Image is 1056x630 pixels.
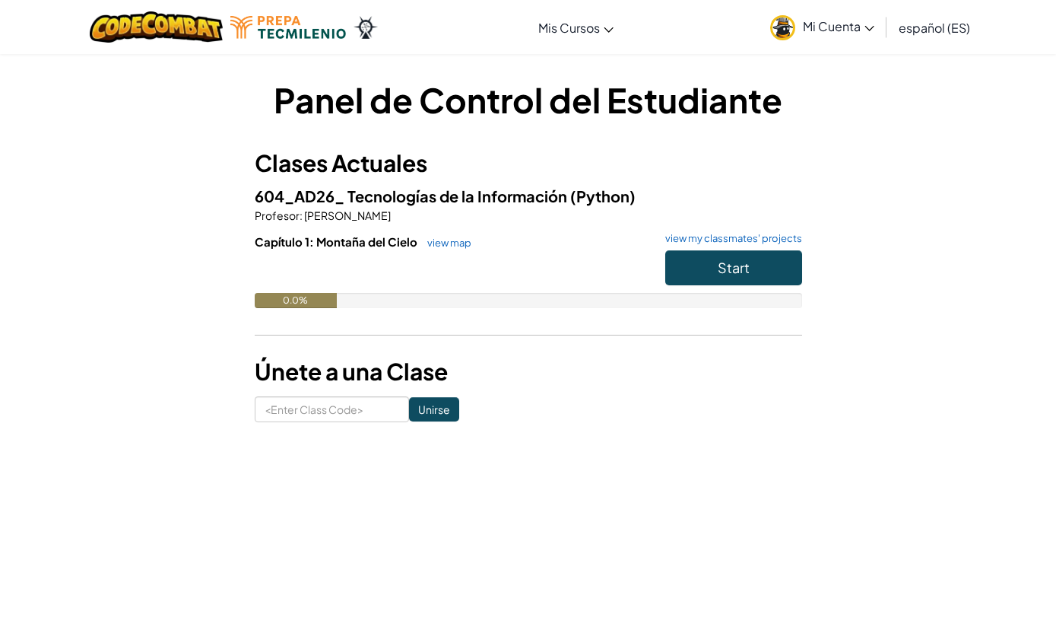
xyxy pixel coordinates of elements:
span: español (ES) [899,20,970,36]
span: Profesor [255,208,300,222]
span: : [300,208,303,222]
h3: Únete a una Clase [255,355,802,389]
a: Mi Cuenta [763,3,882,51]
span: Capítulo 1: Montaña del Cielo [255,234,420,249]
img: Tecmilenio logo [230,16,346,39]
input: Unirse [409,397,459,422]
span: Mis Cursos [538,20,600,36]
span: Start [718,259,750,276]
h1: Panel de Control del Estudiante [255,76,802,123]
span: [PERSON_NAME] [303,208,391,222]
img: CodeCombat logo [90,11,223,43]
span: Mi Cuenta [803,18,874,34]
input: <Enter Class Code> [255,396,409,422]
button: Start [665,250,802,285]
h3: Clases Actuales [255,146,802,180]
a: español (ES) [891,7,978,48]
img: avatar [770,15,795,40]
span: 604_AD26_ Tecnologías de la Información [255,186,570,205]
a: view map [420,237,471,249]
a: Mis Cursos [531,7,621,48]
img: Ozaria [354,16,378,39]
div: 0.0% [255,293,337,308]
span: (Python) [570,186,636,205]
a: view my classmates' projects [658,234,802,243]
